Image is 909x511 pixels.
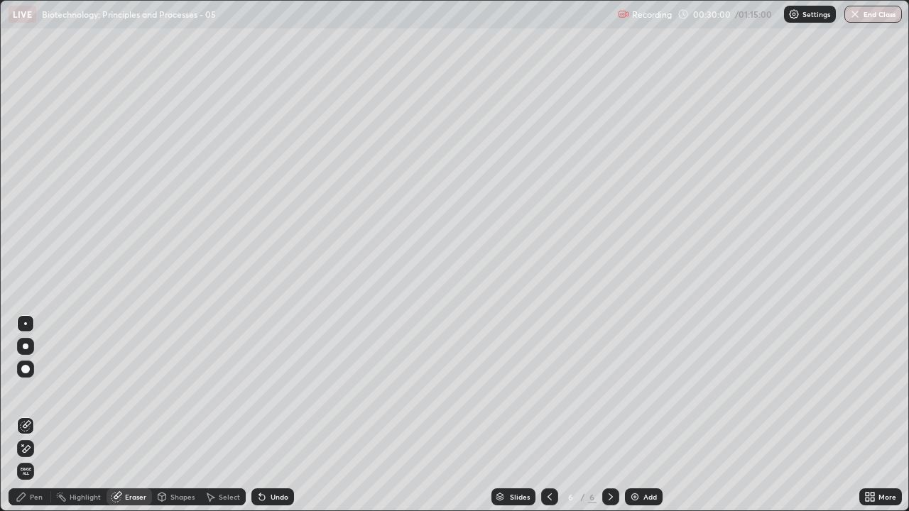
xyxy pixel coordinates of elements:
div: Shapes [170,493,195,500]
div: Slides [510,493,530,500]
div: Select [219,493,240,500]
div: Undo [271,493,288,500]
p: Biotechnology: Principles and Processes - 05 [42,9,216,20]
div: Eraser [125,493,146,500]
div: 6 [588,490,597,503]
span: Erase all [18,467,33,476]
div: Highlight [70,493,101,500]
button: End Class [844,6,902,23]
div: / [581,493,585,501]
div: Add [643,493,657,500]
p: Recording [632,9,672,20]
img: end-class-cross [849,9,861,20]
p: LIVE [13,9,32,20]
img: add-slide-button [629,491,641,502]
div: 6 [564,493,578,501]
img: class-settings-icons [788,9,800,20]
p: Settings [802,11,830,18]
div: Pen [30,493,43,500]
img: recording.375f2c34.svg [618,9,629,20]
div: More [878,493,896,500]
